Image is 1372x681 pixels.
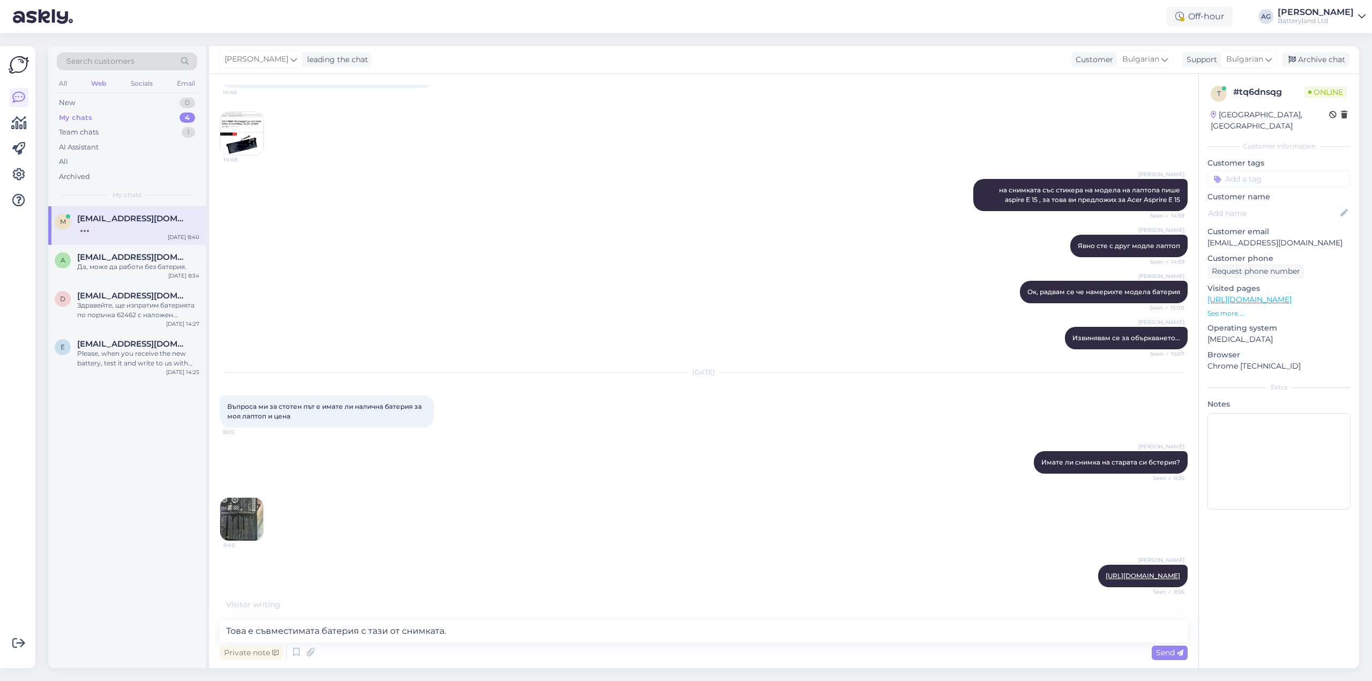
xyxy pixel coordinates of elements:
div: AG [1258,9,1273,24]
span: Seen ✓ 14:59 [1144,212,1184,220]
p: See more ... [1207,309,1351,318]
div: [GEOGRAPHIC_DATA], [GEOGRAPHIC_DATA] [1211,109,1329,132]
span: a [61,256,65,264]
div: 1 [182,127,195,138]
span: [PERSON_NAME] [1138,443,1184,451]
div: Support [1182,54,1217,65]
input: Add name [1208,207,1338,219]
p: Operating system [1207,323,1351,334]
span: на снимката със стикера на модела на лаптопа пише aspire E 15 , за това ви предложих за Acer Aspr... [999,186,1182,204]
div: 0 [180,98,195,108]
p: Customer email [1207,226,1351,237]
div: leading the chat [303,54,368,65]
span: 14:48 [223,155,264,163]
p: Visited pages [1207,283,1351,294]
span: [PERSON_NAME] [1138,272,1184,280]
div: Здравейте, ще изпратим батерията по поръчка 62462 с наложен платеж. [77,301,199,320]
span: 14:46 [223,88,263,96]
div: Extra [1207,383,1351,392]
div: Please, when you receive the new battery, test it and write to us with your feedback. [77,349,199,368]
span: Seen ✓ 14:59 [1144,258,1184,266]
span: Seen ✓ 8:36 [1144,474,1184,482]
div: Visitor writing [220,599,1188,610]
span: [PERSON_NAME] [1138,556,1184,564]
p: Notes [1207,399,1351,410]
span: Извинявам се за объркването... [1072,334,1180,342]
div: My chats [59,113,92,123]
div: [DATE] [220,368,1188,377]
span: Въпроса ми за стотен път е имате ли налична батерия за моя лаптоп и цена [227,402,423,420]
div: Archive chat [1282,53,1349,67]
div: Customer information [1207,141,1351,151]
span: Send [1156,648,1183,657]
div: AI Assistant [59,142,99,153]
span: Seen ✓ 15:00 [1144,304,1184,312]
div: New [59,98,75,108]
span: dada5212@o2.pl [77,291,189,301]
span: [PERSON_NAME] [1138,226,1184,234]
span: m [60,218,66,226]
div: [DATE] 8:34 [168,272,199,280]
span: eduardharsing@yahoo.com [77,339,189,349]
img: Attachment [220,112,263,155]
p: Browser [1207,349,1351,361]
span: Bulgarian [1226,54,1263,65]
p: Customer phone [1207,253,1351,264]
span: [PERSON_NAME] [225,54,288,65]
div: [DATE] 8:40 [168,233,199,241]
div: [PERSON_NAME] [1278,8,1354,17]
div: [DATE] 14:25 [166,368,199,376]
div: [DATE] 14:27 [166,320,199,328]
a: [URL][DOMAIN_NAME] [1106,572,1180,580]
div: Off-hour [1167,7,1233,26]
span: Seen ✓ 8:56 [1144,588,1184,596]
div: Archived [59,171,90,182]
span: 8:05 [223,428,263,436]
div: All [59,156,68,167]
div: Request phone number [1207,264,1304,279]
p: Customer tags [1207,158,1351,169]
span: 8:40 [223,541,264,549]
span: Ок, радвам се че намерихте модела батерия [1027,288,1180,296]
div: Socials [129,77,155,91]
span: d [60,295,65,303]
p: Chrome [TECHNICAL_ID] [1207,361,1351,372]
span: [PERSON_NAME] [1138,170,1184,178]
span: Search customers [66,56,135,67]
div: 4 [180,113,195,123]
span: milenmeisipako@gmail.com [77,214,189,223]
div: All [57,77,69,91]
div: Customer [1071,54,1113,65]
span: My chats [113,190,141,200]
textarea: Това е съвместимата батерия с тази от снимката. [220,620,1188,642]
div: # tq6dnsqg [1233,86,1304,99]
p: Customer name [1207,191,1351,203]
span: [PERSON_NAME] [1138,318,1184,326]
span: Bulgarian [1122,54,1159,65]
span: Имате ли снимка на старата си бстерия? [1041,458,1180,466]
div: Private note [220,646,283,660]
span: Seen ✓ 16:07 [1144,350,1184,358]
span: Online [1304,86,1347,98]
p: [EMAIL_ADDRESS][DOMAIN_NAME] [1207,237,1351,249]
input: Add a tag [1207,171,1351,187]
div: Да, може да работи без батерия. [77,262,199,272]
div: Team chats [59,127,99,138]
span: t [1217,89,1221,98]
img: Attachment [220,498,263,541]
span: angelov@inrne.bas.bg [77,252,189,262]
div: Web [89,77,108,91]
span: e [61,343,65,351]
div: Batteryland Ltd [1278,17,1354,25]
span: Явно сте с друг модле лаптоп [1078,242,1180,250]
a: [URL][DOMAIN_NAME] [1207,295,1292,304]
p: [MEDICAL_DATA] [1207,334,1351,345]
div: Email [175,77,197,91]
img: Askly Logo [9,55,29,75]
a: [PERSON_NAME]Batteryland Ltd [1278,8,1366,25]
